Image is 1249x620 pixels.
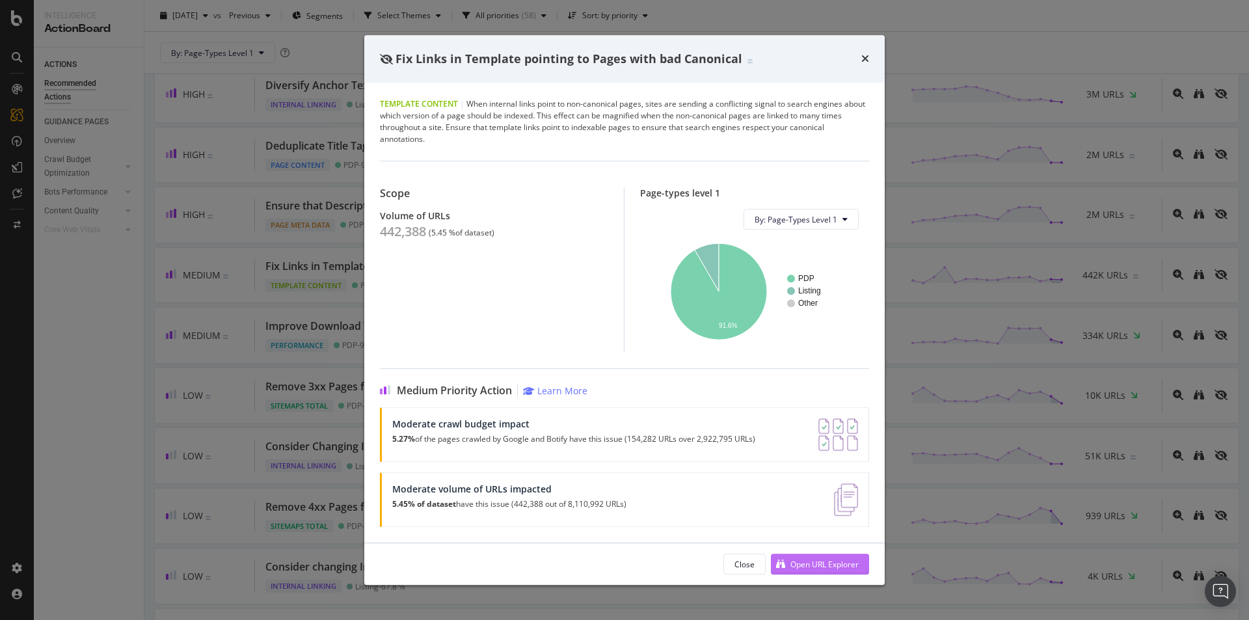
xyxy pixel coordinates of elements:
[790,559,859,570] div: Open URL Explorer
[723,554,766,574] button: Close
[755,214,837,225] span: By: Page-Types Level 1
[380,210,608,221] div: Volume of URLs
[364,35,885,586] div: modal
[537,384,587,397] div: Learn More
[380,54,393,64] div: eye-slash
[798,275,814,284] text: PDP
[392,433,415,444] strong: 5.27%
[380,224,426,239] div: 442,388
[380,187,608,200] div: Scope
[380,98,458,109] span: Template Content
[771,554,869,574] button: Open URL Explorer
[429,228,494,237] div: ( 5.45 % of dataset )
[834,483,858,516] img: e5DMFwAAAABJRU5ErkJggg==
[392,435,755,444] p: of the pages crawled by Google and Botify have this issue (154,282 URLs over 2,922,795 URLs)
[392,498,456,509] strong: 5.45% of dataset
[523,384,587,397] a: Learn More
[397,384,512,397] span: Medium Priority Action
[818,418,858,451] img: AY0oso9MOvYAAAAASUVORK5CYII=
[651,240,859,342] svg: A chart.
[798,299,818,308] text: Other
[396,51,742,66] span: Fix Links in Template pointing to Pages with bad Canonical
[747,59,753,63] img: Equal
[380,98,869,145] div: When internal links point to non-canonical pages, sites are sending a conflicting signal to searc...
[719,322,737,329] text: 91.6%
[798,287,821,296] text: Listing
[392,418,755,429] div: Moderate crawl budget impact
[734,559,755,570] div: Close
[640,187,869,198] div: Page-types level 1
[861,51,869,68] div: times
[1205,576,1236,607] div: Open Intercom Messenger
[392,500,626,509] p: have this issue (442,388 out of 8,110,992 URLs)
[460,98,464,109] span: |
[744,209,859,230] button: By: Page-Types Level 1
[392,483,626,494] div: Moderate volume of URLs impacted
